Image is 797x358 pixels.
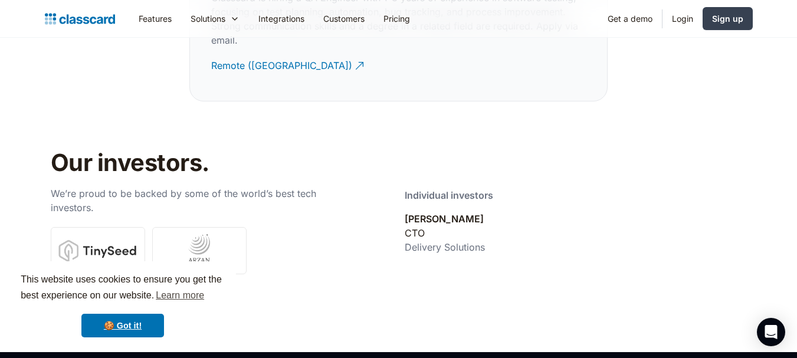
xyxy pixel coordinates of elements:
div: Solutions [191,12,225,25]
div: Individual investors [405,188,493,202]
a: Remote ([GEOGRAPHIC_DATA]) [211,50,366,82]
a: Customers [314,5,374,32]
p: We’re proud to be backed by some of the world’s best tech investors. [51,186,357,215]
div: Delivery Solutions [405,240,485,254]
div: Sign up [712,12,743,25]
div: Solutions [181,5,249,32]
a: Features [129,5,181,32]
a: dismiss cookie message [81,314,164,337]
a: home [45,11,115,27]
a: Integrations [249,5,314,32]
a: [PERSON_NAME] [405,213,484,225]
a: Login [662,5,703,32]
span: This website uses cookies to ensure you get the best experience on our website. [21,272,225,304]
div: CTO [405,226,425,240]
div: Open Intercom Messenger [757,318,785,346]
a: Get a demo [598,5,662,32]
a: learn more about cookies [154,287,206,304]
div: Remote ([GEOGRAPHIC_DATA]) [211,50,352,73]
div: cookieconsent [9,261,236,349]
a: Sign up [703,7,753,30]
a: Pricing [374,5,419,32]
h2: Our investors. [51,149,425,177]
